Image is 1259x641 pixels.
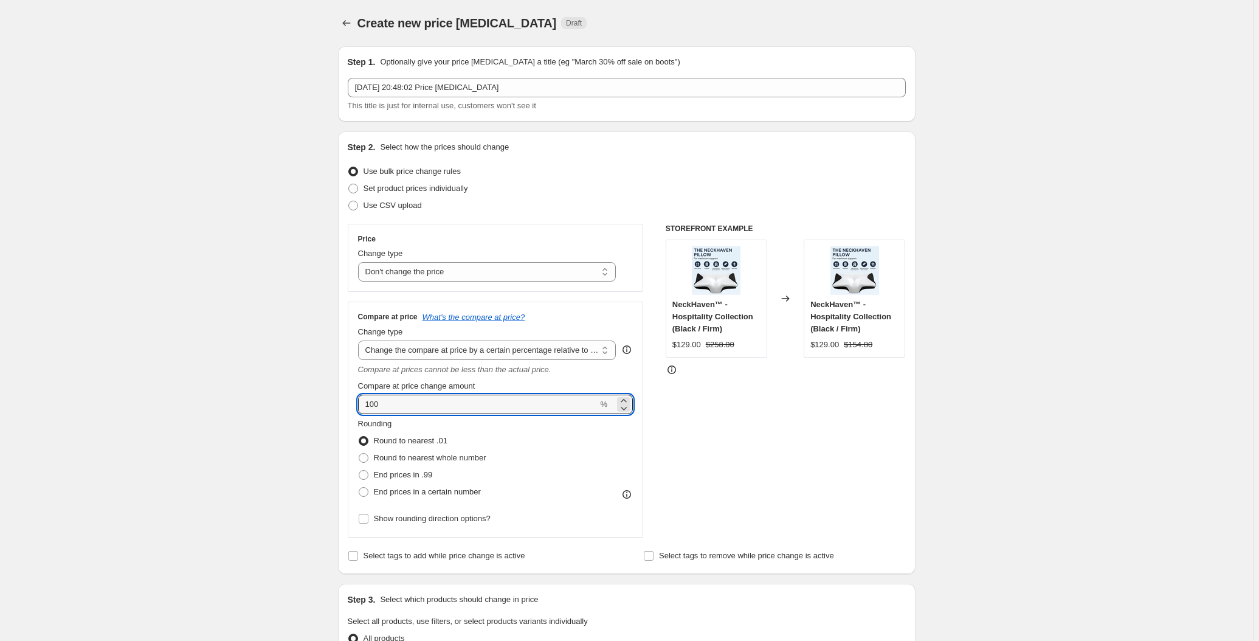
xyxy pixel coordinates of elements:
[844,339,872,351] strike: $154.80
[830,246,879,295] img: Artboard2_1_80x.png
[659,551,834,560] span: Select tags to remove while price change is active
[692,246,740,295] img: Artboard2_1_80x.png
[358,365,551,374] i: Compare at prices cannot be less than the actual price.
[348,141,376,153] h2: Step 2.
[374,436,447,445] span: Round to nearest .01
[374,470,433,479] span: End prices in .99
[380,56,680,68] p: Optionally give your price [MEDICAL_DATA] a title (eg "March 30% off sale on boots")
[358,249,403,258] span: Change type
[810,300,891,333] span: NeckHaven™ - Hospitality Collection (Black / Firm)
[358,234,376,244] h3: Price
[374,487,481,496] span: End prices in a certain number
[357,16,557,30] span: Create new price [MEDICAL_DATA]
[358,381,475,390] span: Compare at price change amount
[358,419,392,428] span: Rounding
[666,224,906,234] h6: STOREFRONT EXAMPLE
[374,514,491,523] span: Show rounding direction options?
[348,617,588,626] span: Select all products, use filters, or select products variants individually
[810,339,839,351] div: $129.00
[348,594,376,606] h2: Step 3.
[706,339,734,351] strike: $258.00
[380,594,538,606] p: Select which products should change in price
[364,551,525,560] span: Select tags to add while price change is active
[338,15,355,32] button: Price change jobs
[358,327,403,336] span: Change type
[364,184,468,193] span: Set product prices individually
[364,201,422,210] span: Use CSV upload
[566,18,582,28] span: Draft
[374,453,486,462] span: Round to nearest whole number
[358,395,598,414] input: 20
[358,312,418,322] h3: Compare at price
[600,400,607,409] span: %
[348,56,376,68] h2: Step 1.
[672,339,701,351] div: $129.00
[423,313,525,322] button: What's the compare at price?
[672,300,753,333] span: NeckHaven™ - Hospitality Collection (Black / Firm)
[380,141,509,153] p: Select how the prices should change
[348,78,906,97] input: 30% off holiday sale
[621,344,633,356] div: help
[348,101,536,110] span: This title is just for internal use, customers won't see it
[364,167,461,176] span: Use bulk price change rules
